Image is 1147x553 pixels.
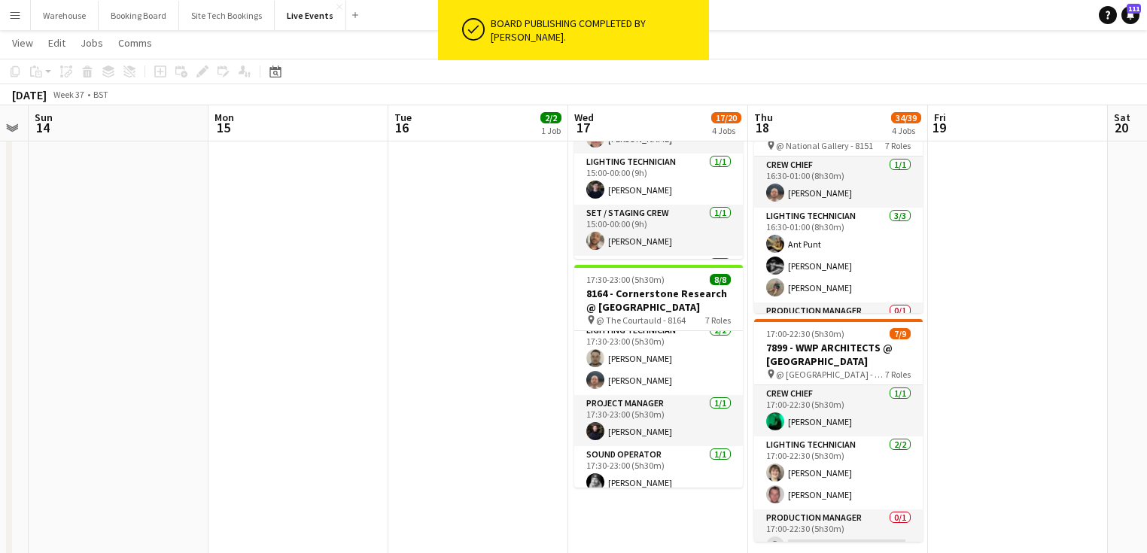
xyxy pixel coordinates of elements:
[392,119,412,136] span: 16
[541,125,561,136] div: 1 Job
[754,319,923,542] app-job-card: 17:00-22:30 (5h30m)7/97899 - WWP ARCHITECTS @ [GEOGRAPHIC_DATA] @ [GEOGRAPHIC_DATA] - 78997 Roles...
[892,125,920,136] div: 4 Jobs
[752,119,773,136] span: 18
[754,208,923,302] app-card-role: Lighting Technician3/316:30-01:00 (8h30m)Ant Punt[PERSON_NAME][PERSON_NAME]
[754,90,923,313] app-job-card: 16:30-01:00 (8h30m) (Fri)11/128151 - The Golborne Collection Ltd @ National Gallery @ National Ga...
[1114,111,1130,124] span: Sat
[932,119,946,136] span: 19
[118,36,152,50] span: Comms
[1127,4,1141,14] span: 111
[766,328,844,339] span: 17:00-22:30 (5h30m)
[12,36,33,50] span: View
[540,112,561,123] span: 2/2
[32,119,53,136] span: 14
[754,341,923,368] h3: 7899 - WWP ARCHITECTS @ [GEOGRAPHIC_DATA]
[754,302,923,354] app-card-role: Production Manager0/1
[574,256,743,307] app-card-role: Sound Technician (Duty)1/1
[275,1,346,30] button: Live Events
[712,125,741,136] div: 4 Jobs
[776,369,885,380] span: @ [GEOGRAPHIC_DATA] - 7899
[93,89,108,100] div: BST
[12,87,47,102] div: [DATE]
[574,36,743,259] app-job-card: 15:00-00:00 (9h) (Thu)5/58193 - Order & Chaos @ Frameless 8193 - Order & Chaos @ Frameless5 Roles...
[885,140,911,151] span: 7 Roles
[6,33,39,53] a: View
[491,17,703,44] div: Board publishing completed by [PERSON_NAME].
[934,111,946,124] span: Fri
[574,205,743,256] app-card-role: Set / Staging Crew1/115:00-00:00 (9h)[PERSON_NAME]
[754,436,923,509] app-card-role: Lighting Technician2/217:00-22:30 (5h30m)[PERSON_NAME][PERSON_NAME]
[1112,119,1130,136] span: 20
[885,369,911,380] span: 7 Roles
[31,1,99,30] button: Warehouse
[1121,6,1139,24] a: 111
[891,112,921,123] span: 34/39
[586,274,665,285] span: 17:30-23:00 (5h30m)
[574,446,743,497] app-card-role: Sound Operator1/117:30-23:00 (5h30m)[PERSON_NAME]
[890,328,911,339] span: 7/9
[572,119,594,136] span: 17
[112,33,158,53] a: Comms
[574,395,743,446] app-card-role: Project Manager1/117:30-23:00 (5h30m)[PERSON_NAME]
[574,322,743,395] app-card-role: Lighting Technician2/217:30-23:00 (5h30m)[PERSON_NAME][PERSON_NAME]
[711,112,741,123] span: 17/20
[212,119,234,136] span: 15
[574,287,743,314] h3: 8164 - Cornerstone Research @ [GEOGRAPHIC_DATA]
[776,140,873,151] span: @ National Gallery - 8151
[99,1,179,30] button: Booking Board
[574,153,743,205] app-card-role: Lighting Technician1/115:00-00:00 (9h)[PERSON_NAME]
[81,36,103,50] span: Jobs
[710,274,731,285] span: 8/8
[394,111,412,124] span: Tue
[35,111,53,124] span: Sun
[596,314,686,326] span: @ The Courtauld - 8164
[705,314,731,326] span: 7 Roles
[48,36,65,50] span: Edit
[754,385,923,436] app-card-role: Crew Chief1/117:00-22:30 (5h30m)[PERSON_NAME]
[75,33,109,53] a: Jobs
[574,111,594,124] span: Wed
[179,1,275,30] button: Site Tech Bookings
[754,111,773,124] span: Thu
[574,265,743,488] app-job-card: 17:30-23:00 (5h30m)8/88164 - Cornerstone Research @ [GEOGRAPHIC_DATA] @ The Courtauld - 81647 Rol...
[214,111,234,124] span: Mon
[42,33,71,53] a: Edit
[754,156,923,208] app-card-role: Crew Chief1/116:30-01:00 (8h30m)[PERSON_NAME]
